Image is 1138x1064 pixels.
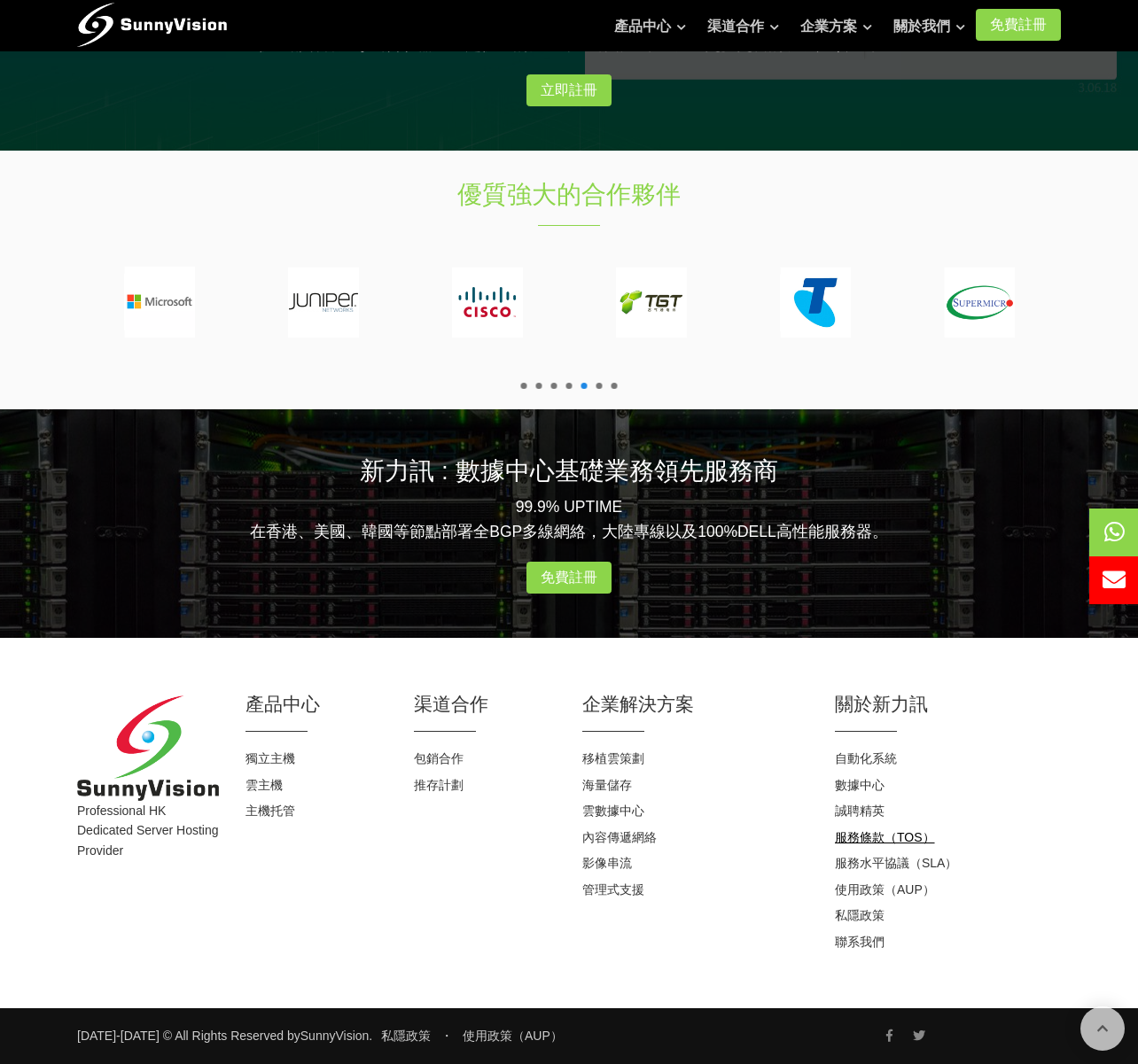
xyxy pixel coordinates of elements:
a: 免費註冊 [526,562,612,594]
a: 免費註冊 [976,9,1061,41]
a: 主機托管 [246,804,295,818]
img: microsoft-150.png [124,267,195,338]
a: 影像串流 [582,856,632,870]
h2: 產品中心 [246,691,387,717]
img: SunnyVision Limited [77,695,219,801]
a: 私隱政策 [835,908,885,922]
a: 產品中心 [614,9,686,44]
div: Professional HK Dedicated Server Hosting Provider [64,695,232,955]
a: 自動化系統 [835,751,897,765]
a: 關於我們 [893,9,965,44]
a: 數據中心 [835,778,885,792]
h2: 企業解決方案 [582,691,808,717]
a: SunnyVision [300,1029,370,1043]
a: 推存計劃 [414,778,464,792]
a: 企業方案 [800,9,872,44]
a: 私隱政策 [381,1029,431,1043]
a: 包銷合作 [414,751,464,765]
a: 移植雲策劃 [582,751,644,765]
a: 內容傳遞網絡 [582,830,657,844]
a: 誠聘精英 [835,804,885,818]
a: 管理式支援 [582,882,644,897]
a: 渠道合作 [707,9,779,44]
a: 服務水平協議（SLA） [835,856,957,870]
h1: 優質強大的合作夥伴 [274,177,864,212]
a: 雲數據中心 [582,804,644,818]
a: 使用政策（AUP） [835,882,935,897]
img: telstra-150.png [780,267,851,338]
a: 立即註冊 [526,74,612,106]
img: tgs-150.png [616,267,687,338]
h2: 新力訊 : 數據中心基礎業務領先服務商 [77,454,1061,488]
img: supermicro-150.png [944,267,1015,338]
img: cisco-150.png [452,267,523,338]
a: 獨立主機 [246,751,295,765]
h2: 關於新力訊 [835,691,1061,717]
span: ・ [440,1029,453,1043]
a: 使用政策（AUP） [463,1029,563,1043]
a: 服務條款（TOS） [835,830,935,844]
h2: 渠道合作 [414,691,556,717]
a: 海量儲存 [582,778,632,792]
img: juniper-150.png [288,267,359,338]
a: 聯系我們 [835,935,885,949]
a: 雲主機 [246,778,283,792]
p: 99.9% UPTIME 在香港、美國、韓國等節點部署全BGP多線網絡，大陸專線以及100%DELL高性能服務器。 [77,494,1061,544]
small: [DATE]-[DATE] © All Rights Reserved by . [77,1026,372,1045]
